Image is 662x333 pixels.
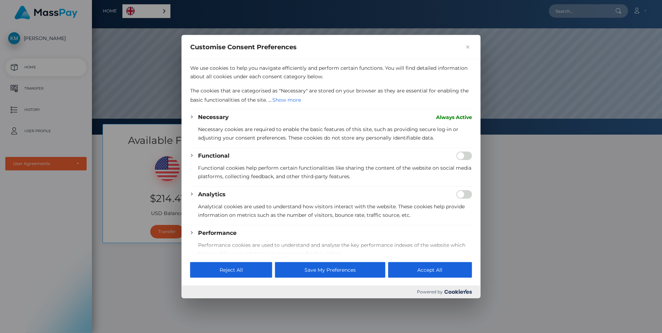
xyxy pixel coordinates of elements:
button: Accept All [388,262,472,277]
button: Show more [272,95,302,105]
img: Cookieyes logo [445,289,472,294]
span: Always Active [436,113,472,122]
p: Functional cookies help perform certain functionalities like sharing the content of the website o... [198,164,472,181]
input: Enable Functional [457,152,472,160]
button: Reject All [190,262,272,277]
span: Customise Consent Preferences [190,43,297,51]
button: Save My Preferences [275,262,385,277]
img: Close [466,45,470,49]
div: Powered by [182,285,481,298]
p: Necessary cookies are required to enable the basic features of this site, such as providing secur... [198,125,472,142]
div: Customise Consent Preferences [182,35,481,298]
button: Functional [198,152,230,160]
button: Necessary [198,113,229,122]
button: Close [464,43,472,51]
p: The cookies that are categorised as "Necessary" are stored on your browser as they are essential ... [190,86,472,105]
p: We use cookies to help you navigate efficiently and perform certain functions. You will find deta... [190,64,472,81]
button: Performance [198,229,237,237]
button: Analytics [198,190,226,199]
input: Enable Analytics [457,190,472,199]
p: Analytical cookies are used to understand how visitors interact with the website. These cookies h... [198,202,472,219]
